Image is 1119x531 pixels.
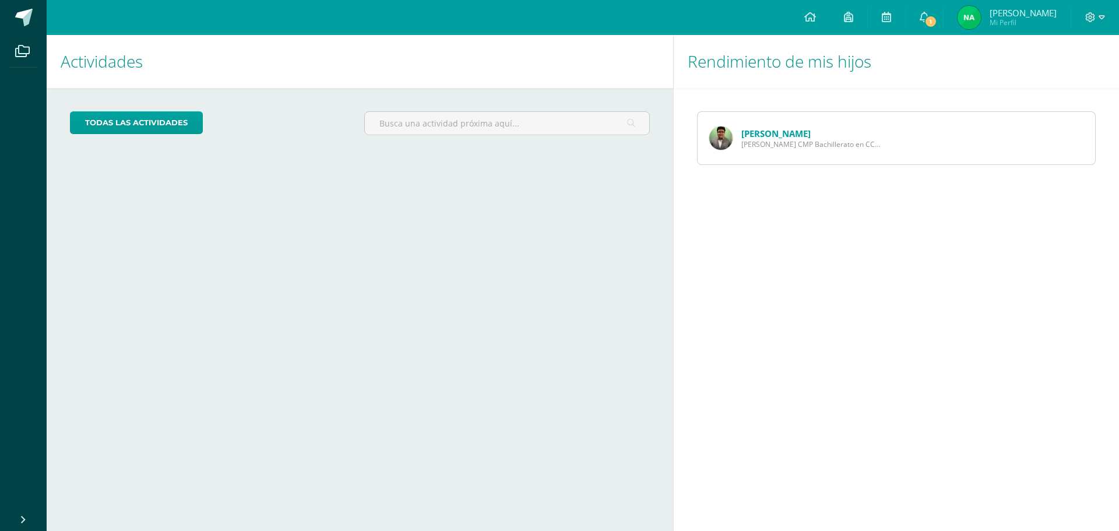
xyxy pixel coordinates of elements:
input: Busca una actividad próxima aquí... [365,112,649,135]
img: 8970d34e835a792d8c4f70a8ca4bbbaf.png [958,6,981,29]
span: [PERSON_NAME] CMP Bachillerato en CCLL con Orientación en Computación [741,139,881,149]
h1: Actividades [61,35,659,88]
span: 1 [924,15,937,28]
a: todas las Actividades [70,111,203,134]
h1: Rendimiento de mis hijos [688,35,1105,88]
a: [PERSON_NAME] [741,128,811,139]
span: [PERSON_NAME] [990,7,1057,19]
img: 53de6be7109a271b6090ef16d7804777.png [709,126,733,150]
span: Mi Perfil [990,17,1057,27]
